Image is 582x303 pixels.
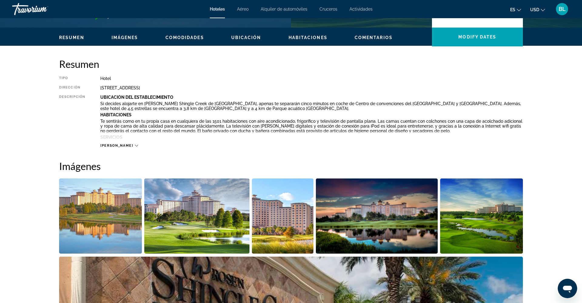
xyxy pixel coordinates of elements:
button: Ubicación [231,35,261,40]
span: BL [559,6,566,12]
a: Cruceros [319,7,337,12]
button: User Menu [554,3,570,15]
button: Change currency [530,5,545,14]
p: Te sentirás como en tu propia casa en cualquiera de las 1501 habitaciones con aire acondicionado,... [100,119,523,133]
button: [PERSON_NAME] [100,143,138,148]
button: Open full-screen image slider [59,178,142,254]
span: USD [530,7,539,12]
button: Open full-screen image slider [316,178,438,254]
span: [PERSON_NAME] [100,144,133,148]
a: Actividades [350,7,373,12]
div: [STREET_ADDRESS] [100,85,523,90]
span: Modify Dates [458,35,496,39]
button: Modify Dates [432,28,523,46]
a: Alquiler de automóviles [261,7,307,12]
div: Descripción [59,95,85,140]
h2: Imágenes [59,160,523,172]
button: Resumen [59,35,84,40]
span: es [510,7,515,12]
a: Travorium [12,1,73,17]
button: Imágenes [112,35,138,40]
div: Dirección [59,85,85,90]
h2: Resumen [59,58,523,70]
button: Comodidades [166,35,204,40]
button: Open full-screen image slider [252,178,313,254]
button: Change language [510,5,521,14]
a: Hoteles [210,7,225,12]
p: Si decides alojarte en [PERSON_NAME] Shingle Creek de [GEOGRAPHIC_DATA], apenas te separarán cinc... [100,101,523,111]
button: Comentarios [355,35,393,40]
div: Hotel [100,76,523,81]
b: Ubicación Del Establecimiento [100,95,173,100]
button: Open full-screen image slider [440,178,523,254]
a: Aéreo [237,7,249,12]
iframe: Botón para iniciar la ventana de mensajería [558,279,577,298]
b: Habitaciones [100,112,132,117]
button: Habitaciones [289,35,327,40]
div: Tipo [59,76,85,81]
button: Open full-screen image slider [144,178,250,254]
